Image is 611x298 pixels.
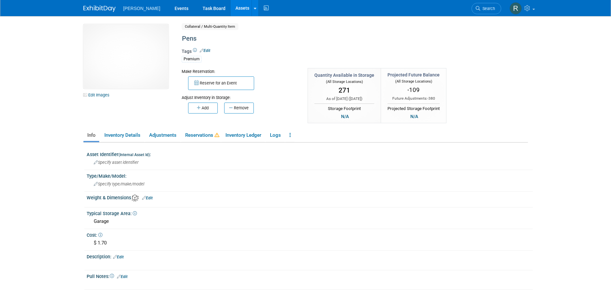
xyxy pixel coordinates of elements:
img: ExhibitDay [83,5,116,12]
span: Specify asset identifier [94,160,138,165]
a: Edit [113,255,124,259]
a: Search [472,3,501,14]
div: Weight & Dimensions [87,193,533,202]
div: Type/Make/Model: [87,171,533,179]
span: [PERSON_NAME] [123,6,160,11]
div: Quantity Available in Storage [314,72,374,78]
img: View Images [83,24,168,89]
span: Specify type/make/model [94,182,144,186]
span: Collateral / Multi-Quantity Item [182,23,238,30]
a: Inventory Ledger [222,130,265,141]
button: Reserve for an Event [188,76,254,90]
a: Edit [200,48,210,53]
div: N/A [408,113,420,120]
a: Edit [142,196,153,200]
div: Adjust Inventory in Storage: [182,90,298,101]
div: (All Storage Locations) [387,78,440,84]
div: Projected Future Balance [387,72,440,78]
div: N/A [339,113,351,120]
img: Asset Weight and Dimensions [132,194,139,202]
a: Info [83,130,99,141]
button: Add [188,103,218,114]
div: As of [DATE] ( ) [314,96,374,102]
div: Pens [180,33,475,45]
div: Asset Identifier : [87,150,533,158]
div: Projected Storage Footprint [387,104,440,112]
span: -380 [427,96,435,101]
span: [DATE] [350,96,361,101]
span: 271 [339,86,350,94]
button: Remove [224,103,254,114]
div: Description: [87,252,533,260]
a: Adjustments [145,130,180,141]
div: (All Storage Locations) [314,78,374,84]
div: $ 1.70 [91,238,528,248]
a: Inventory Details [100,130,144,141]
a: Edit Images [83,91,112,99]
div: Future Adjustments: [387,96,440,101]
a: Edit [117,274,128,279]
span: -109 [407,86,420,94]
a: Reservations [181,130,220,141]
a: Logs [266,130,284,141]
span: Typical Storage Area: [87,211,137,216]
div: Storage Footprint [314,104,374,112]
div: Pull Notes: [87,272,533,280]
span: Search [480,6,495,11]
div: Premium [182,56,202,63]
div: Make Reservation: [182,68,298,74]
div: Garage [91,216,528,226]
div: Cost: [87,230,533,238]
img: Rebecca Deis [510,2,522,15]
small: (Internal Asset Id) [119,153,150,157]
div: Tags [182,48,475,67]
